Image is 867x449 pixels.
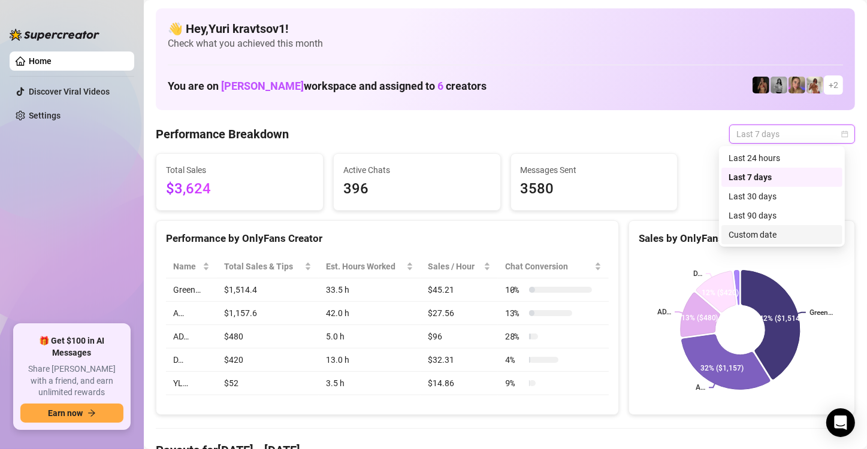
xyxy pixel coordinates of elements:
span: $3,624 [166,178,313,201]
text: Green… [809,308,833,317]
td: 3.5 h [319,372,421,395]
td: A… [166,302,217,325]
div: Est. Hours Worked [326,260,404,273]
a: Settings [29,111,61,120]
span: Check what you achieved this month [168,37,843,50]
span: Total Sales & Tips [224,260,301,273]
th: Sales / Hour [421,255,498,278]
td: 33.5 h [319,278,421,302]
div: Last 7 days [721,168,842,187]
span: [PERSON_NAME] [221,80,304,92]
div: Sales by OnlyFans Creator [639,230,845,247]
td: $45.21 [421,278,498,302]
td: $420 [217,348,318,372]
div: Open Intercom Messenger [826,408,855,437]
span: Share [PERSON_NAME] with a friend, and earn unlimited rewards [20,363,123,399]
span: Sales / Hour [428,260,481,273]
th: Name [166,255,217,278]
td: $96 [421,325,498,348]
span: 13 % [505,307,524,320]
div: Last 24 hours [729,151,835,165]
span: Messages Sent [521,163,668,177]
div: Last 24 hours [721,148,842,168]
div: Performance by OnlyFans Creator [166,230,609,247]
th: Total Sales & Tips [217,255,318,278]
th: Chat Conversion [498,255,609,278]
h1: You are on workspace and assigned to creators [168,80,487,93]
span: Chat Conversion [505,260,592,273]
td: D… [166,348,217,372]
td: $52 [217,372,318,395]
img: Cherry [789,77,805,93]
text: D… [693,269,702,278]
td: AD… [166,325,217,348]
span: 6 [437,80,443,92]
div: Last 90 days [729,209,835,222]
span: Last 7 days [736,125,848,143]
div: Last 30 days [721,187,842,206]
span: Name [173,260,200,273]
img: logo-BBDzfeDw.svg [10,29,99,41]
div: Custom date [721,225,842,244]
div: Last 90 days [721,206,842,225]
span: 4 % [505,353,524,366]
span: Earn now [48,408,83,418]
td: $27.56 [421,302,498,325]
span: Total Sales [166,163,313,177]
img: Green [806,77,823,93]
img: A [771,77,787,93]
td: $14.86 [421,372,498,395]
td: 5.0 h [319,325,421,348]
td: $32.31 [421,348,498,372]
div: Last 30 days [729,190,835,203]
span: 9 % [505,377,524,390]
a: Discover Viral Videos [29,87,110,96]
td: 42.0 h [319,302,421,325]
span: 28 % [505,330,524,343]
span: arrow-right [87,409,96,417]
img: D [753,77,769,93]
button: Earn nowarrow-right [20,404,123,423]
td: 13.0 h [319,348,421,372]
td: YL… [166,372,217,395]
a: Home [29,56,52,66]
text: AD… [657,308,671,316]
td: $1,157.6 [217,302,318,325]
span: 🎁 Get $100 in AI Messages [20,335,123,359]
h4: 👋 Hey, Yuri kravtsov1 ! [168,20,843,37]
span: Active Chats [343,163,491,177]
span: 3580 [521,178,668,201]
td: $1,514.4 [217,278,318,302]
td: $480 [217,325,318,348]
h4: Performance Breakdown [156,126,289,142]
td: Green… [166,278,217,302]
span: calendar [841,131,848,138]
span: + 2 [829,78,838,92]
div: Custom date [729,228,835,241]
span: 396 [343,178,491,201]
span: 10 % [505,283,524,296]
text: A… [696,384,705,392]
div: Last 7 days [729,171,835,184]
